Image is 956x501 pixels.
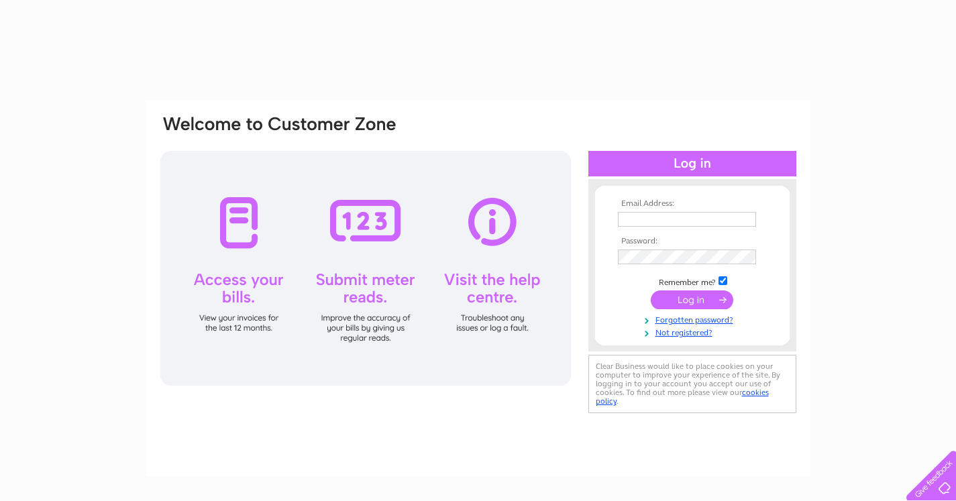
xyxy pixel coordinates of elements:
[615,237,770,246] th: Password:
[588,355,796,413] div: Clear Business would like to place cookies on your computer to improve your experience of the sit...
[615,274,770,288] td: Remember me?
[618,313,770,325] a: Forgotten password?
[651,290,733,309] input: Submit
[596,388,769,406] a: cookies policy
[618,325,770,338] a: Not registered?
[615,199,770,209] th: Email Address:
